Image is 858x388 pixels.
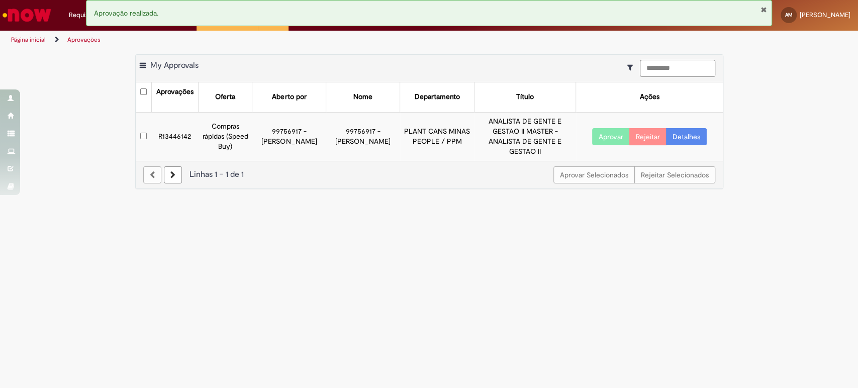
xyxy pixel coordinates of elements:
[67,36,101,44] a: Aprovações
[400,112,474,160] td: PLANT CANS MINAS PEOPLE / PPM
[326,112,400,160] td: 99756917 - [PERSON_NAME]
[151,112,199,160] td: R13446142
[800,11,850,19] span: [PERSON_NAME]
[414,92,459,102] div: Departamento
[252,112,326,160] td: 99756917 - [PERSON_NAME]
[627,64,638,71] i: Mostrar filtros para: Suas Solicitações
[11,36,46,44] a: Página inicial
[69,10,104,20] span: Requisições
[151,82,199,112] th: Aprovações
[592,128,630,145] button: Aprovar
[1,5,53,25] img: ServiceNow
[215,92,235,102] div: Oferta
[199,112,252,160] td: Compras rápidas (Speed Buy)
[8,31,564,49] ul: Trilhas de página
[785,12,793,18] span: AM
[143,169,715,180] div: Linhas 1 − 1 de 1
[639,92,659,102] div: Ações
[629,128,666,145] button: Rejeitar
[150,60,199,70] span: My Approvals
[94,9,158,18] span: Aprovação realizada.
[353,92,372,102] div: Nome
[760,6,767,14] button: Fechar Notificação
[156,87,194,97] div: Aprovações
[474,112,576,160] td: ANALISTA DE GENTE E GESTAO II MASTER - ANALISTA DE GENTE E GESTAO II
[516,92,534,102] div: Título
[666,128,707,145] a: Detalhes
[272,92,306,102] div: Aberto por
